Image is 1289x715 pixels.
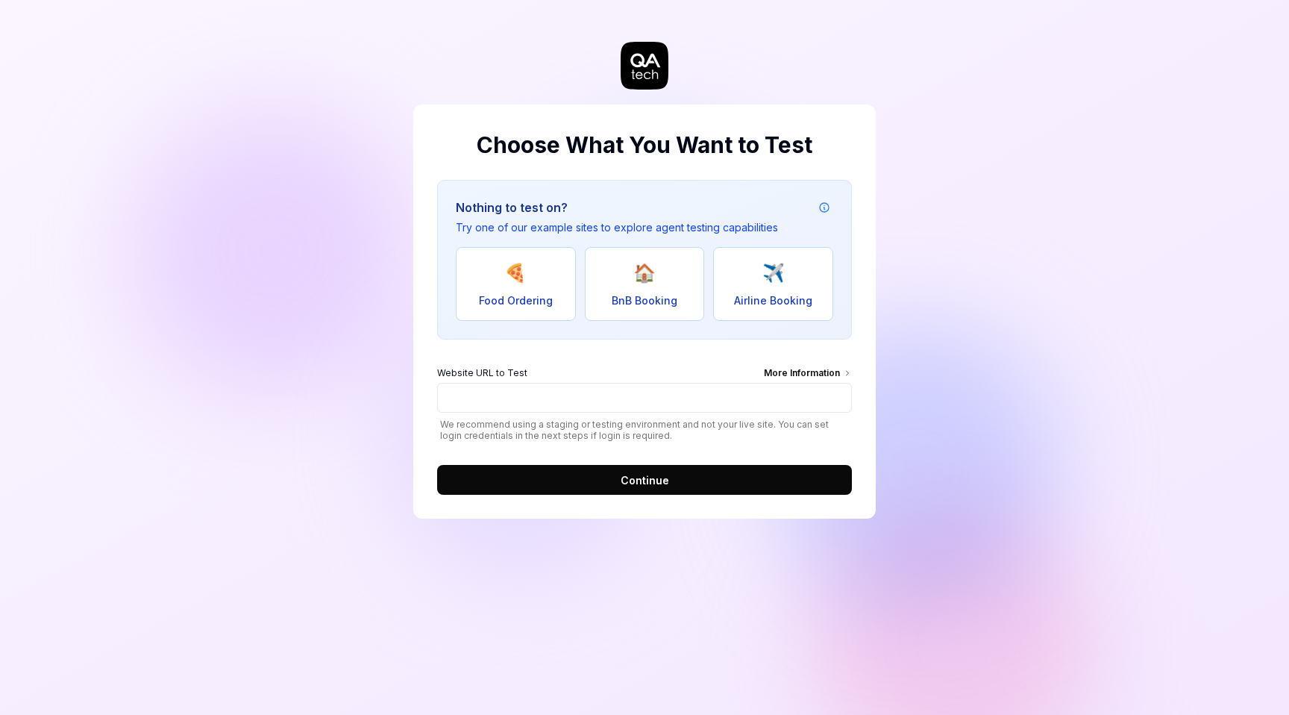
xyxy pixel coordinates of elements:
[815,199,833,216] button: Example attribution information
[456,219,778,235] p: Try one of our example sites to explore agent testing capabilities
[437,383,852,413] input: Website URL to TestMore Information
[437,128,852,162] h2: Choose What You Want to Test
[612,293,677,308] span: BnB Booking
[504,260,527,287] span: 🍕
[621,472,669,488] span: Continue
[633,260,656,287] span: 🏠
[437,366,527,383] span: Website URL to Test
[585,247,705,321] button: 🏠BnB Booking
[762,260,785,287] span: ✈️
[437,465,852,495] button: Continue
[456,199,778,216] h3: Nothing to test on?
[764,366,852,383] div: More Information
[456,247,576,321] button: 🍕Food Ordering
[713,247,833,321] button: ✈️Airline Booking
[479,293,553,308] span: Food Ordering
[734,293,812,308] span: Airline Booking
[437,419,852,441] span: We recommend using a staging or testing environment and not your live site. You can set login cre...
